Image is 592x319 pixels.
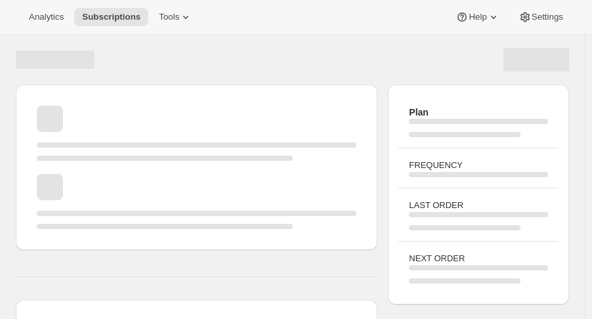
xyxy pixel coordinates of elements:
span: Help [469,12,486,22]
span: Tools [159,12,179,22]
button: Subscriptions [74,8,148,26]
h2: Plan [409,106,548,119]
span: Subscriptions [82,12,140,22]
button: Help [448,8,507,26]
span: Settings [532,12,563,22]
button: Tools [151,8,200,26]
h3: FREQUENCY [409,159,548,172]
button: Analytics [21,8,72,26]
span: Analytics [29,12,64,22]
button: Settings [511,8,571,26]
h3: LAST ORDER [409,199,548,212]
h3: NEXT ORDER [409,252,548,265]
